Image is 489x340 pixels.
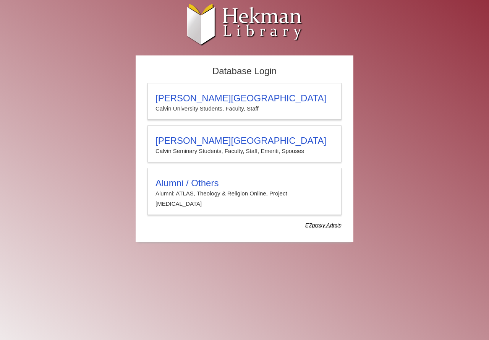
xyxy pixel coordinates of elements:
[155,178,334,209] summary: Alumni / OthersAlumni: ATLAS, Theology & Religion Online, Project [MEDICAL_DATA]
[147,125,342,162] a: [PERSON_NAME][GEOGRAPHIC_DATA]Calvin Seminary Students, Faculty, Staff, Emeriti, Spouses
[155,178,334,189] h3: Alumni / Others
[155,135,334,146] h3: [PERSON_NAME][GEOGRAPHIC_DATA]
[144,63,345,79] h2: Database Login
[155,104,334,114] p: Calvin University Students, Faculty, Staff
[155,146,334,156] p: Calvin Seminary Students, Faculty, Staff, Emeriti, Spouses
[155,93,334,104] h3: [PERSON_NAME][GEOGRAPHIC_DATA]
[155,189,334,209] p: Alumni: ATLAS, Theology & Religion Online, Project [MEDICAL_DATA]
[147,83,342,120] a: [PERSON_NAME][GEOGRAPHIC_DATA]Calvin University Students, Faculty, Staff
[305,222,342,228] dfn: Use Alumni login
